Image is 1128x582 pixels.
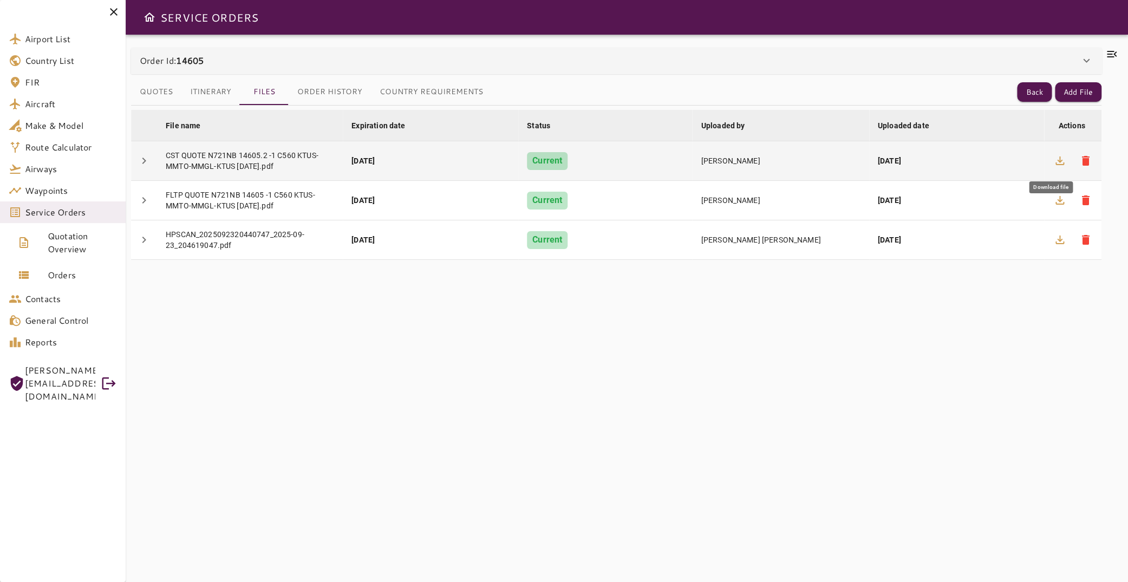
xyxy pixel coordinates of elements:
button: Download file [1047,227,1073,253]
div: CST QUOTE N721NB 14605.2 -1 C560 KTUS-MMTO-MMGL-KTUS [DATE].pdf [166,150,334,172]
div: [DATE] [878,234,1035,245]
h6: SERVICE ORDERS [160,9,258,26]
span: FIR [25,76,117,89]
div: Status [527,119,550,132]
div: [DATE] [351,155,510,166]
button: Files [240,79,289,105]
span: chevron_right [138,194,151,207]
div: Current [527,192,568,210]
span: Waypoints [25,184,117,197]
span: Contacts [25,292,117,305]
div: File name [166,119,200,132]
button: Order History [289,79,371,105]
button: Back [1017,82,1052,102]
span: File name [166,119,214,132]
div: [PERSON_NAME] [PERSON_NAME] [701,234,860,245]
span: Airport List [25,32,117,45]
span: Quotation Overview [48,230,117,256]
div: Uploaded date [878,119,929,132]
button: Itinerary [181,79,240,105]
div: [PERSON_NAME] [701,195,860,206]
div: [DATE] [878,195,1035,206]
span: Status [527,119,564,132]
div: FLTP QUOTE N721NB 14605 -1 C560 KTUS-MMTO-MMGL-KTUS [DATE].pdf [166,189,334,211]
p: Order Id: [140,54,204,67]
div: [DATE] [351,234,510,245]
button: Quotes [131,79,181,105]
span: General Control [25,314,117,327]
span: delete [1079,154,1092,167]
span: Airways [25,162,117,175]
span: Make & Model [25,119,117,132]
button: Country Requirements [371,79,492,105]
button: Delete file [1073,148,1099,174]
span: [PERSON_NAME][EMAIL_ADDRESS][DOMAIN_NAME] [25,364,95,403]
span: Service Orders [25,206,117,219]
div: basic tabs example [131,79,492,105]
div: Current [527,231,568,249]
span: Reports [25,336,117,349]
div: Uploaded by [701,119,745,132]
button: Add File [1055,82,1101,102]
div: [DATE] [351,195,510,206]
button: Download file [1047,187,1073,213]
div: [PERSON_NAME] [701,155,860,166]
span: Uploaded date [878,119,943,132]
span: chevron_right [138,233,151,246]
span: Country List [25,54,117,67]
div: Current [527,152,568,170]
span: Expiration date [351,119,419,132]
div: Order Id:14605 [131,48,1101,74]
span: Orders [48,269,117,282]
div: [DATE] [878,155,1035,166]
b: 14605 [176,54,204,67]
button: Delete file [1073,187,1099,213]
span: Uploaded by [701,119,759,132]
div: Expiration date [351,119,405,132]
span: Route Calculator [25,141,117,154]
button: Delete file [1073,227,1099,253]
button: Open drawer [139,6,160,28]
span: Aircraft [25,97,117,110]
span: delete [1079,194,1092,207]
div: HPSCAN_2025092320440747_2025-09-23_204619047.pdf [166,229,334,251]
span: chevron_right [138,154,151,167]
span: delete [1079,233,1092,246]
